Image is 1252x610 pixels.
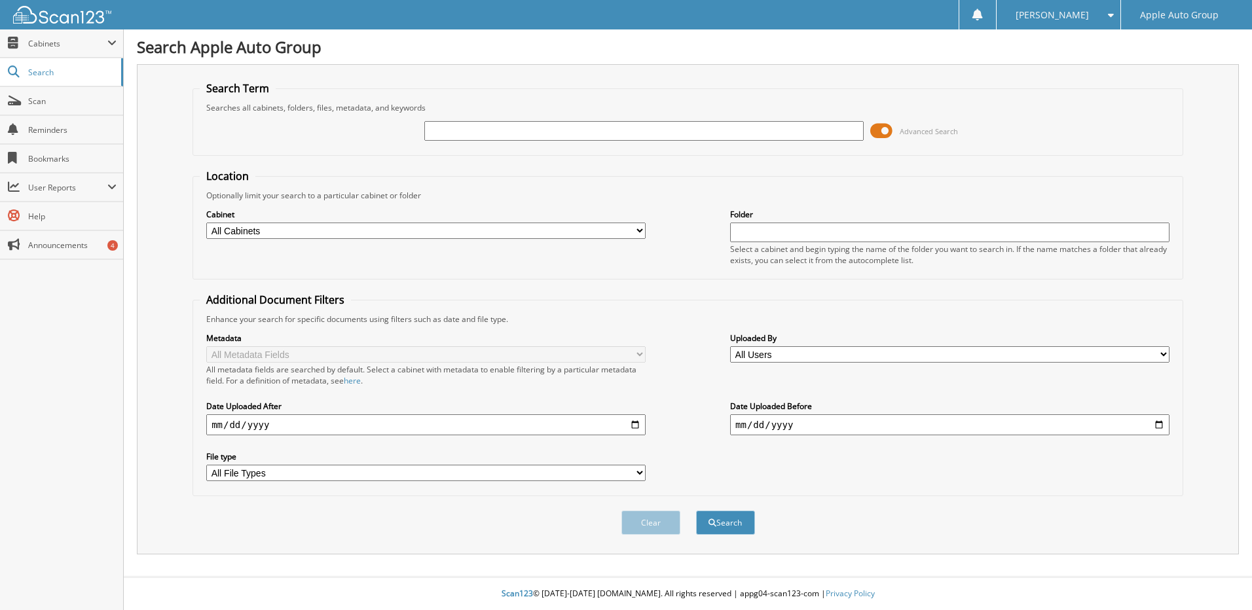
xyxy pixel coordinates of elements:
div: Select a cabinet and begin typing the name of the folder you want to search in. If the name match... [730,243,1169,266]
label: Cabinet [206,209,646,220]
a: Privacy Policy [826,588,875,599]
legend: Location [200,169,255,183]
input: end [730,414,1169,435]
div: 4 [107,240,118,251]
button: Clear [621,511,680,535]
div: Optionally limit your search to a particular cabinet or folder [200,190,1176,201]
input: start [206,414,646,435]
span: Scan [28,96,117,107]
span: [PERSON_NAME] [1016,11,1089,19]
label: Folder [730,209,1169,220]
legend: Search Term [200,81,276,96]
div: All metadata fields are searched by default. Select a cabinet with metadata to enable filtering b... [206,364,646,386]
div: © [DATE]-[DATE] [DOMAIN_NAME]. All rights reserved | appg04-scan123-com | [124,578,1252,610]
span: Announcements [28,240,117,251]
img: scan123-logo-white.svg [13,6,111,24]
span: Apple Auto Group [1140,11,1219,19]
a: here [344,375,361,386]
button: Search [696,511,755,535]
label: File type [206,451,646,462]
span: User Reports [28,182,107,193]
span: Cabinets [28,38,107,49]
span: Bookmarks [28,153,117,164]
label: Date Uploaded After [206,401,646,412]
span: Scan123 [502,588,533,599]
h1: Search Apple Auto Group [137,36,1239,58]
span: Advanced Search [900,126,958,136]
label: Uploaded By [730,332,1169,344]
div: Searches all cabinets, folders, files, metadata, and keywords [200,102,1176,113]
div: Enhance your search for specific documents using filters such as date and file type. [200,314,1176,325]
span: Help [28,211,117,222]
legend: Additional Document Filters [200,293,351,307]
span: Search [28,67,115,78]
label: Metadata [206,332,646,344]
span: Reminders [28,124,117,135]
label: Date Uploaded Before [730,401,1169,412]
